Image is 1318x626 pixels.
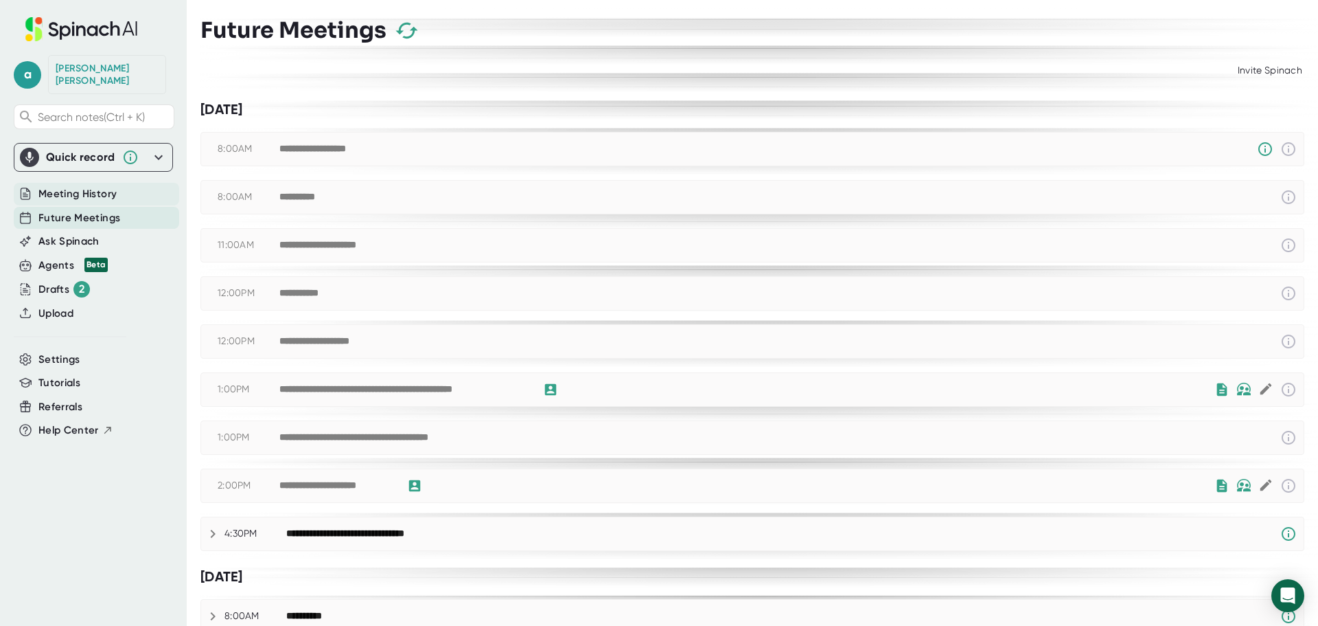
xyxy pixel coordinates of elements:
div: [DATE] [200,101,1304,118]
svg: This event has already passed [1280,189,1297,205]
svg: Spinach requires a video conference link. [1280,526,1297,542]
div: Quick record [46,150,115,164]
svg: This event has already passed [1280,237,1297,254]
div: 2 [73,281,90,298]
button: Meeting History [38,186,117,202]
svg: This event has already passed [1280,478,1297,494]
button: Tutorials [38,375,80,391]
button: Settings [38,352,80,368]
svg: Spinach requires a video conference link. [1280,608,1297,625]
div: Invite Spinach [1236,58,1304,84]
div: 1:00PM [218,432,279,444]
div: Agents [38,258,108,273]
svg: This event has already passed [1280,333,1297,350]
button: Referrals [38,399,82,415]
div: Drafts [38,281,90,298]
div: 2:00PM [218,480,279,492]
img: internal-only.bf9814430b306fe8849ed4717edd4846.svg [1236,383,1251,396]
button: Help Center [38,423,113,438]
svg: This event has already passed [1280,429,1297,446]
div: 12:00PM [218,335,279,348]
div: 12:00PM [218,287,279,300]
div: 1:00PM [218,383,279,396]
h3: Future Meetings [200,17,386,43]
div: [DATE] [200,568,1304,585]
button: Ask Spinach [38,234,100,249]
span: Search notes (Ctrl + K) [38,111,145,124]
svg: This event has already passed [1280,141,1297,157]
div: Open Intercom Messenger [1271,579,1304,612]
div: 8:00AM [218,191,279,203]
button: Agents Beta [38,258,108,273]
svg: This event has already passed [1280,381,1297,398]
div: 4:30PM [224,528,286,540]
div: 8:00AM [218,143,279,155]
svg: Someone has manually disabled Spinach from this meeting. [1257,141,1273,157]
button: Upload [38,306,73,322]
div: 8:00AM [224,610,286,623]
button: Drafts 2 [38,281,90,298]
button: Future Meetings [38,210,120,226]
div: 11:00AM [218,239,279,251]
svg: This event has already passed [1280,285,1297,302]
div: Quick record [20,144,167,171]
span: Help Center [38,423,99,438]
span: a [14,61,41,89]
img: internal-only.bf9814430b306fe8849ed4717edd4846.svg [1236,479,1251,493]
div: Beta [84,258,108,272]
div: Amanda Koch [56,63,159,87]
